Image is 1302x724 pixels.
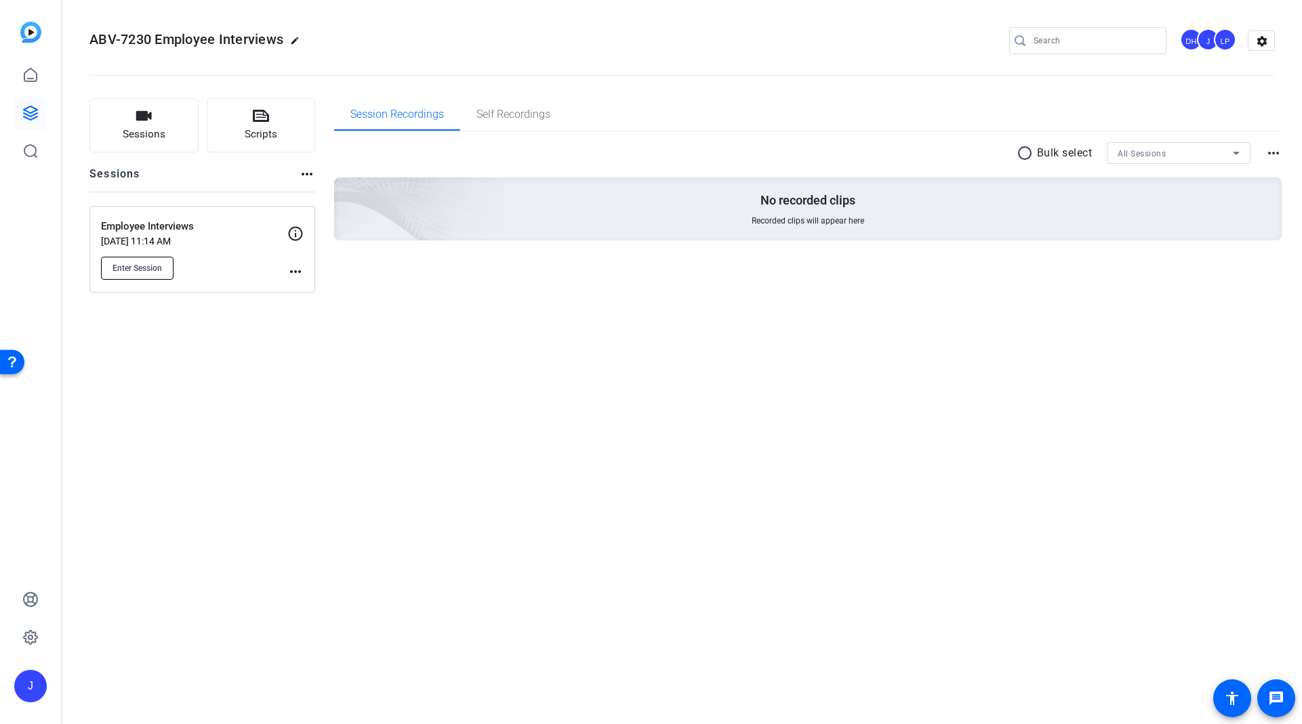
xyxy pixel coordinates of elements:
[1265,145,1282,161] mat-icon: more_horiz
[207,98,316,152] button: Scripts
[89,166,140,192] h2: Sessions
[476,109,550,120] span: Self Recordings
[1197,28,1221,52] ngx-avatar: James
[245,127,277,142] span: Scripts
[89,98,199,152] button: Sessions
[1017,145,1037,161] mat-icon: radio_button_unchecked
[101,219,287,234] p: Employee Interviews
[1248,31,1276,51] mat-icon: settings
[1180,28,1204,52] ngx-avatar: Dan Hoffman
[89,31,283,47] span: ABV-7230 Employee Interviews
[350,109,444,120] span: Session Recordings
[760,192,855,209] p: No recorded clips
[290,36,306,52] mat-icon: edit
[1224,690,1240,706] mat-icon: accessibility
[182,43,506,337] img: embarkstudio-empty-session.png
[299,166,315,182] mat-icon: more_horiz
[1214,28,1236,51] div: LP
[101,236,287,247] p: [DATE] 11:14 AM
[1034,33,1156,49] input: Search
[1180,28,1202,51] div: DH
[752,215,864,226] span: Recorded clips will appear here
[1118,149,1166,158] span: All Sessions
[20,22,41,43] img: blue-gradient.svg
[113,263,162,274] span: Enter Session
[287,263,304,280] mat-icon: more_horiz
[123,127,165,142] span: Sessions
[1197,28,1219,51] div: J
[1214,28,1238,52] ngx-avatar: Linda Pizzico
[1268,690,1284,706] mat-icon: message
[1037,145,1093,161] p: Bulk select
[14,670,47,702] div: J
[101,257,174,280] button: Enter Session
